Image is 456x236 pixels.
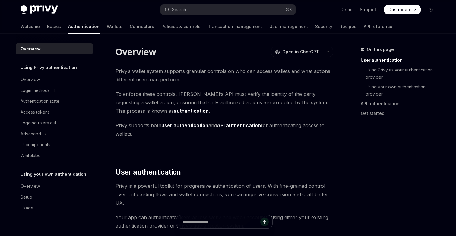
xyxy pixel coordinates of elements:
[130,19,154,34] a: Connectors
[172,6,189,13] div: Search...
[16,74,93,85] a: Overview
[21,194,32,201] div: Setup
[208,19,262,34] a: Transaction management
[161,19,201,34] a: Policies & controls
[340,19,356,34] a: Recipes
[367,46,394,53] span: On this page
[116,167,181,177] span: User authentication
[21,109,50,116] div: Access tokens
[21,171,86,178] h5: Using your own authentication
[21,76,40,83] div: Overview
[361,109,440,118] a: Get started
[361,65,440,82] a: Using Privy as your authentication provider
[161,122,208,128] strong: user authentication
[116,90,333,115] span: To enforce these controls, [PERSON_NAME]’s API must verify the identity of the party requesting a...
[16,107,93,118] a: Access tokens
[260,218,269,226] button: Send message
[361,82,440,99] a: Using your own authentication provider
[47,19,61,34] a: Basics
[269,19,308,34] a: User management
[364,19,392,34] a: API reference
[116,67,333,84] span: Privy’s wallet system supports granular controls on who can access wallets and what actions diffe...
[21,5,58,14] img: dark logo
[182,215,260,228] input: Ask a question...
[16,85,93,96] button: Login methods
[21,19,40,34] a: Welcome
[21,64,77,71] h5: Using Privy authentication
[16,43,93,54] a: Overview
[16,139,93,150] a: UI components
[21,204,33,212] div: Usage
[217,122,261,128] strong: API authentication
[340,7,353,13] a: Demo
[116,213,333,230] span: Your app can authenticate users across web2 and web3 accounts, using either your existing authent...
[21,130,41,137] div: Advanced
[21,152,42,159] div: Whitelabel
[286,7,292,12] span: ⌘ K
[16,192,93,203] a: Setup
[21,45,41,52] div: Overview
[174,108,209,114] strong: authentication
[426,5,435,14] button: Toggle dark mode
[21,183,40,190] div: Overview
[16,118,93,128] a: Logging users out
[384,5,421,14] a: Dashboard
[16,96,93,107] a: Authentication state
[16,128,93,139] button: Advanced
[116,46,156,57] h1: Overview
[16,181,93,192] a: Overview
[116,182,333,207] span: Privy is a powerful toolkit for progressive authentication of users. With fine-grained control ov...
[16,203,93,213] a: Usage
[116,121,333,138] span: Privy supports both and for authenticating access to wallets.
[21,119,56,127] div: Logging users out
[21,98,59,105] div: Authentication state
[21,87,50,94] div: Login methods
[388,7,412,13] span: Dashboard
[360,7,376,13] a: Support
[16,150,93,161] a: Whitelabel
[160,4,296,15] button: Search...⌘K
[107,19,122,34] a: Wallets
[271,47,323,57] button: Open in ChatGPT
[361,99,440,109] a: API authentication
[282,49,319,55] span: Open in ChatGPT
[361,55,440,65] a: User authentication
[68,19,100,34] a: Authentication
[315,19,332,34] a: Security
[21,141,50,148] div: UI components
